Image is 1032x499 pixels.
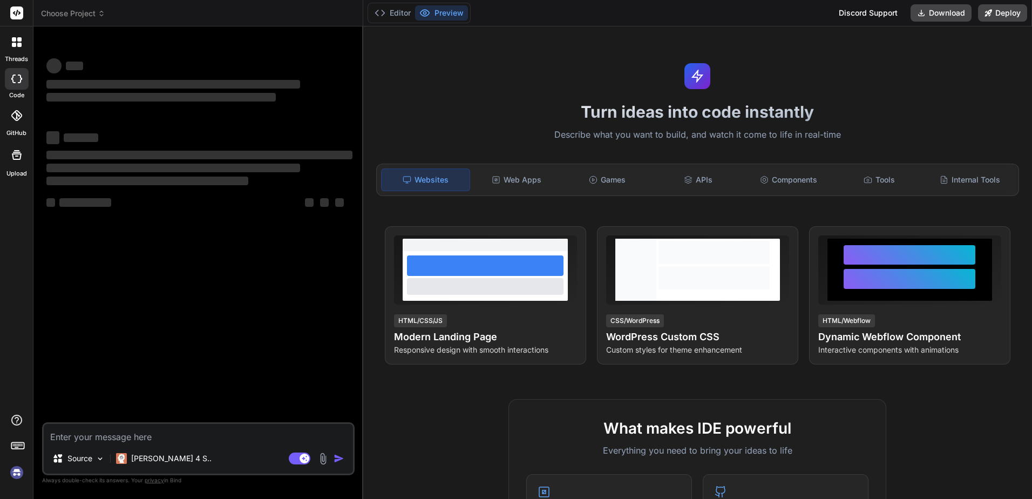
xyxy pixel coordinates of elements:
[6,169,27,178] label: Upload
[744,168,833,191] div: Components
[317,453,329,465] img: attachment
[9,91,24,100] label: code
[334,453,344,464] img: icon
[978,4,1027,22] button: Deploy
[42,475,355,485] p: Always double-check its answers. Your in Bind
[606,329,789,345] h4: WordPress Custom CSS
[394,329,577,345] h4: Modern Landing Page
[606,345,789,355] p: Custom styles for theme enhancement
[818,329,1001,345] h4: Dynamic Webflow Component
[926,168,1014,191] div: Internal Tools
[526,444,868,457] p: Everything you need to bring your ideas to life
[835,168,924,191] div: Tools
[394,314,447,327] div: HTML/CSS/JS
[46,93,276,102] span: ‌
[911,4,972,22] button: Download
[67,453,92,464] p: Source
[654,168,742,191] div: APIs
[526,417,868,440] h2: What makes IDE powerful
[59,198,111,207] span: ‌
[370,128,1026,142] p: Describe what you want to build, and watch it come to life in real-time
[46,151,352,159] span: ‌
[8,463,26,482] img: signin
[370,5,415,21] button: Editor
[381,168,471,191] div: Websites
[818,314,875,327] div: HTML/Webflow
[41,8,105,19] span: Choose Project
[415,5,468,21] button: Preview
[66,62,83,70] span: ‌
[46,58,62,73] span: ‌
[116,453,127,464] img: Claude 4 Sonnet
[6,129,26,138] label: GitHub
[46,177,248,185] span: ‌
[394,345,577,355] p: Responsive design with smooth interactions
[606,314,664,327] div: CSS/WordPress
[472,168,561,191] div: Web Apps
[5,55,28,64] label: threads
[818,345,1001,355] p: Interactive components with animations
[96,454,105,463] img: Pick Models
[832,4,904,22] div: Discord Support
[370,102,1026,122] h1: Turn ideas into code instantly
[563,168,651,191] div: Games
[320,198,329,207] span: ‌
[46,131,59,144] span: ‌
[46,198,55,207] span: ‌
[131,453,212,464] p: [PERSON_NAME] 4 S..
[145,477,164,483] span: privacy
[46,164,300,172] span: ‌
[305,198,314,207] span: ‌
[46,80,300,89] span: ‌
[335,198,344,207] span: ‌
[64,133,98,142] span: ‌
